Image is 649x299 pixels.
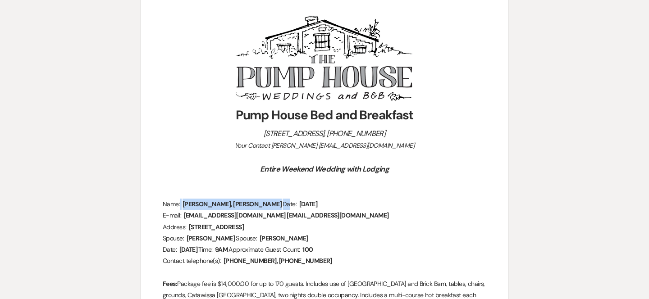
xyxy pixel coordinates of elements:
[298,199,319,209] span: [DATE]
[236,107,414,123] strong: Pump House Bed and Breakfast
[178,245,199,255] span: [DATE]
[264,129,385,138] em: [STREET_ADDRESS], [PHONE_NUMBER]
[214,245,229,255] span: 9AM
[163,280,177,288] strong: Fees:
[186,233,236,244] span: [PERSON_NAME]
[182,199,283,209] span: [PERSON_NAME], [PERSON_NAME]
[235,141,414,149] em: Your Contact [PERSON_NAME] [EMAIL_ADDRESS][DOMAIN_NAME]
[223,256,333,266] span: [PHONE_NUMBER], [PHONE_NUMBER]
[163,199,486,210] p: Name: Date:
[163,255,486,267] p: Contact telephone(s):
[163,244,486,255] p: Date: Time: Approximate Guest Count:
[188,222,245,232] span: [STREET_ADDRESS]
[163,210,486,221] p: E-mail:
[259,233,309,244] span: [PERSON_NAME]
[260,164,389,174] em: Entire Weekend Wedding with Lodging
[163,222,486,233] p: Address:
[163,233,486,244] p: Spouse: Spouse:
[302,245,314,255] span: 100
[183,210,390,221] span: [EMAIL_ADDRESS][DOMAIN_NAME] [EMAIL_ADDRESS][DOMAIN_NAME]
[234,14,415,104] img: The-Pump-House-Weddings-Logo.png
